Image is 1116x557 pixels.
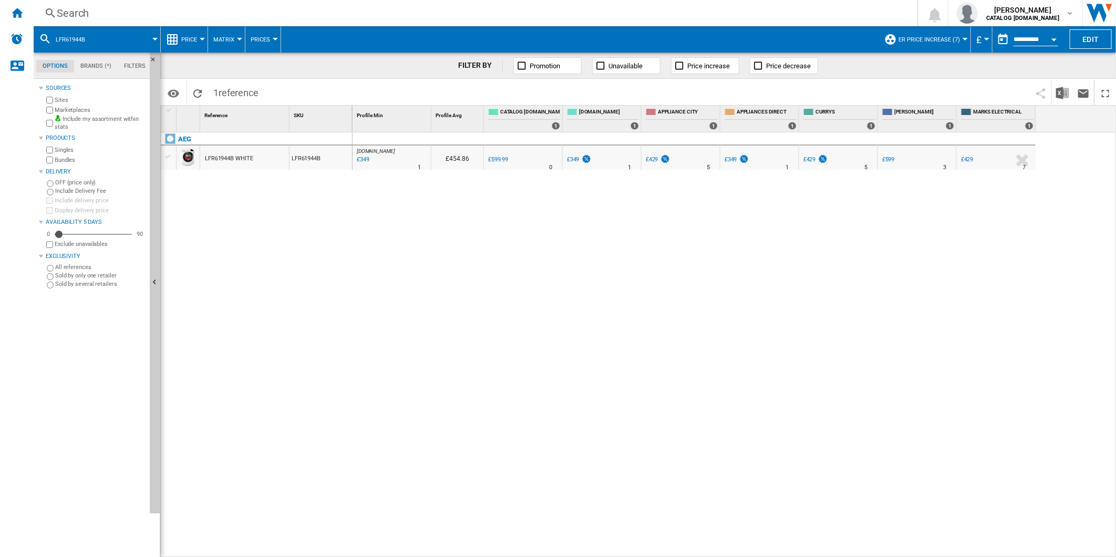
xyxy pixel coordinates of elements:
[55,280,146,288] label: Sold by several retailers
[46,157,53,163] input: Bundles
[46,168,146,176] div: Delivery
[55,240,146,248] label: Exclude unavailables
[213,26,240,53] button: Matrix
[608,62,643,70] span: Unavailable
[431,146,483,170] div: £454.86
[788,122,797,130] div: 1 offers sold by APPLIANCES DIRECT
[47,189,54,195] input: Include Delivery Fee
[971,26,993,53] md-menu: Currency
[205,147,253,171] div: LFR61944B WHITE
[355,106,431,122] div: Sort None
[976,26,987,53] button: £
[567,156,580,163] div: £349
[179,106,200,122] div: Sort None
[658,108,718,117] span: APPLIANCE CITY
[39,26,155,53] div: LFR61944B
[880,106,956,132] div: [PERSON_NAME] 1 offers sold by JOHN LEWIS
[44,230,53,238] div: 0
[46,97,53,104] input: Sites
[187,80,208,105] button: Reload
[150,53,160,513] button: Hide
[166,26,202,53] div: Price
[433,106,483,122] div: Sort None
[292,106,352,122] div: Sort None
[801,106,877,132] div: CURRYS 1 offers sold by CURRYS
[884,26,965,53] div: ER Price Increase (7)
[867,122,875,130] div: 1 offers sold by CURRYS
[208,80,264,102] span: 1
[707,162,710,173] div: Delivery Time : 5 days
[47,282,54,288] input: Sold by several retailers
[181,26,202,53] button: Price
[57,6,890,20] div: Search
[56,26,96,53] button: LFR61944B
[881,154,895,165] div: £599
[219,87,259,98] span: reference
[11,33,23,45] img: alerts-logo.svg
[581,154,592,163] img: promotionV3.png
[46,134,146,142] div: Products
[986,5,1059,15] span: [PERSON_NAME]
[644,106,720,132] div: APPLIANCE CITY 1 offers sold by APPLIANCE CITY
[644,154,670,165] div: £429
[488,156,508,163] div: £599.99
[150,53,162,71] button: Hide
[957,3,978,24] img: profile.jpg
[46,84,146,92] div: Sources
[894,108,954,117] span: [PERSON_NAME]
[959,106,1036,132] div: MARKS ELECTRICAL 1 offers sold by MARKS ELECTRICAL
[213,36,234,43] span: Matrix
[55,96,146,104] label: Sites
[55,207,146,214] label: Display delivery price
[55,115,61,121] img: mysite-bg-18x18.png
[294,112,304,118] span: SKU
[943,162,946,173] div: Delivery Time : 3 days
[898,26,965,53] button: ER Price Increase (7)
[723,154,749,165] div: £349
[1045,28,1063,47] button: Open calendar
[202,106,289,122] div: Reference Sort None
[646,156,658,163] div: £429
[55,263,146,271] label: All references
[628,162,631,173] div: Delivery Time : 1 day
[671,57,739,74] button: Price increase
[55,115,146,131] label: Include my assortment within stats
[202,106,289,122] div: Sort None
[864,162,867,173] div: Delivery Time : 5 days
[55,229,132,240] md-slider: Availability
[739,154,749,163] img: promotionV3.png
[46,218,146,226] div: Availability 5 Days
[750,57,818,74] button: Price decrease
[565,154,592,165] div: £349
[46,252,146,261] div: Exclusivity
[46,117,53,130] input: Include my assortment within stats
[986,15,1059,22] b: CATALOG [DOMAIN_NAME]
[56,36,85,43] span: LFR61944B
[433,106,483,122] div: Profile Avg Sort None
[74,60,118,73] md-tab-item: Brands (*)
[355,106,431,122] div: Profile Min Sort None
[251,36,270,43] span: Prices
[993,29,1014,50] button: md-calendar
[181,36,197,43] span: Price
[357,112,383,118] span: Profile Min
[134,230,146,238] div: 90
[549,162,552,173] div: Delivery Time : 0 day
[251,26,275,53] button: Prices
[46,107,53,114] input: Marketplaces
[1056,87,1069,99] img: excel-24x24.png
[118,60,152,73] md-tab-item: Filters
[1025,122,1034,130] div: 1 offers sold by MARKS ELECTRICAL
[513,57,582,74] button: Promotion
[961,156,974,163] div: £429
[290,146,352,170] div: LFR61944B
[500,108,560,117] span: CATALOG [DOMAIN_NAME]
[959,154,974,165] div: £429
[766,62,811,70] span: Price decrease
[973,108,1034,117] span: MARKS ELECTRICAL
[815,108,875,117] span: CURRYS
[55,272,146,280] label: Sold by only one retailer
